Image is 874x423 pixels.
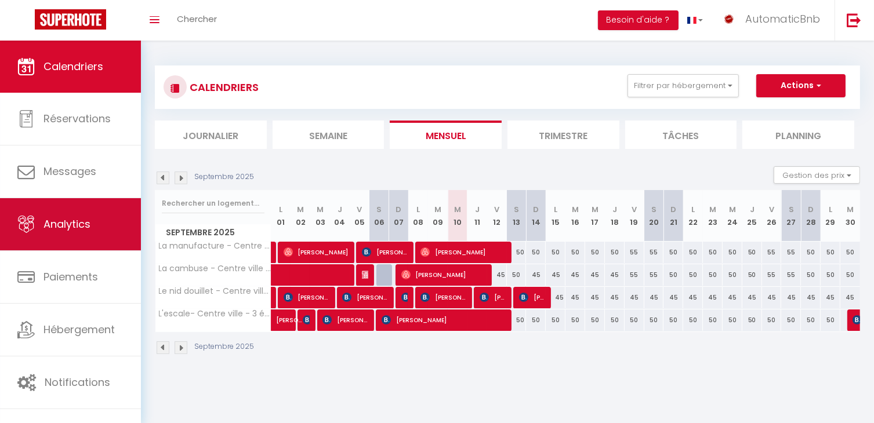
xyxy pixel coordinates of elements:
[546,309,565,331] div: 50
[155,121,267,149] li: Journalier
[480,286,506,308] span: [PERSON_NAME]
[625,190,644,242] th: 19
[276,303,303,325] span: [PERSON_NAME]
[847,13,861,27] img: logout
[428,190,448,242] th: 09
[284,286,329,308] span: [PERSON_NAME]
[663,287,683,308] div: 45
[507,309,527,331] div: 50
[454,204,461,215] abbr: M
[401,286,408,308] span: [PERSON_NAME]
[605,190,625,242] th: 18
[565,287,585,308] div: 45
[546,287,565,308] div: 45
[401,264,487,286] span: [PERSON_NAME]
[416,204,420,215] abbr: L
[317,204,324,215] abbr: M
[585,287,605,308] div: 45
[625,264,644,286] div: 55
[291,190,310,242] th: 02
[273,121,385,149] li: Semaine
[565,309,585,331] div: 50
[605,242,625,263] div: 50
[187,74,259,100] h3: CALENDRIERS
[322,309,368,331] span: [PERSON_NAME]
[448,190,467,242] th: 10
[625,242,644,263] div: 55
[519,286,545,308] span: [PERSON_NAME]
[157,287,273,296] span: Le nid douillet - Centre ville - 3 étoiles
[514,204,519,215] abbr: S
[825,371,865,414] iframe: Chat
[357,204,362,215] abbr: V
[632,204,637,215] abbr: V
[45,375,110,389] span: Notifications
[467,190,487,242] th: 11
[157,242,273,250] span: La manufacture - Centre ville - 3 étoiles
[362,264,368,286] span: [PERSON_NAME] RESERVATION BOOKING
[420,286,466,308] span: [PERSON_NAME]
[644,309,664,331] div: 50
[546,242,565,263] div: 50
[338,204,342,215] abbr: J
[507,264,527,286] div: 50
[43,269,98,284] span: Paiements
[565,190,585,242] th: 16
[554,204,557,215] abbr: L
[507,121,619,149] li: Trimestre
[297,204,304,215] abbr: M
[376,204,382,215] abbr: S
[434,204,441,215] abbr: M
[157,309,273,318] span: L'escale- Centre ville - 3 étoiles
[585,242,605,263] div: 50
[663,242,683,263] div: 50
[43,164,96,178] span: Messages
[390,121,502,149] li: Mensuel
[585,264,605,286] div: 45
[389,190,409,242] th: 07
[507,242,527,263] div: 50
[663,264,683,286] div: 50
[565,264,585,286] div: 45
[279,204,282,215] abbr: L
[284,241,349,263] span: [PERSON_NAME]
[628,74,739,97] button: Filtrer par hébergement
[592,204,599,215] abbr: M
[605,264,625,286] div: 45
[494,204,499,215] abbr: V
[162,193,264,214] input: Rechercher un logement...
[605,287,625,308] div: 45
[663,309,683,331] div: 50
[625,287,644,308] div: 45
[644,287,664,308] div: 45
[670,204,676,215] abbr: D
[369,190,389,242] th: 06
[487,190,507,242] th: 12
[43,59,103,74] span: Calendriers
[43,322,115,337] span: Hébergement
[396,204,401,215] abbr: D
[35,9,106,30] img: Super Booking
[194,341,254,352] p: Septembre 2025
[303,309,309,331] span: [PERSON_NAME]
[271,309,291,331] a: [PERSON_NAME]
[612,204,617,215] abbr: J
[330,190,350,242] th: 04
[408,190,428,242] th: 08
[651,204,657,215] abbr: S
[546,190,565,242] th: 15
[546,264,565,286] div: 45
[663,190,683,242] th: 21
[605,309,625,331] div: 50
[526,242,546,263] div: 50
[585,190,605,242] th: 17
[644,190,664,242] th: 20
[598,10,679,30] button: Besoin d'aide ?
[526,309,546,331] div: 50
[177,13,217,25] span: Chercher
[310,190,330,242] th: 03
[342,286,388,308] span: [PERSON_NAME]
[271,190,291,242] th: 01
[382,309,506,331] span: [PERSON_NAME]
[487,264,507,286] div: 45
